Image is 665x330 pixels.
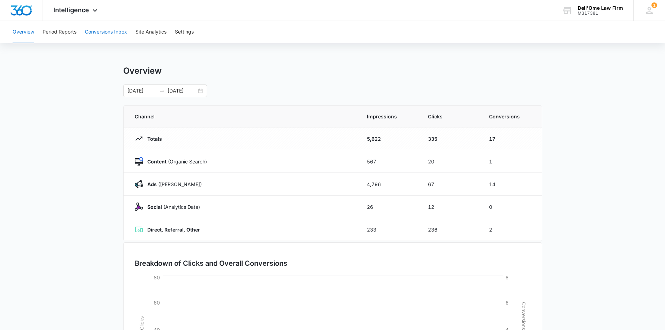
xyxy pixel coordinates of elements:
h3: Breakdown of Clicks and Overall Conversions [135,258,287,269]
p: Totals [143,135,162,142]
span: Intelligence [53,6,89,14]
td: 236 [420,218,481,241]
td: 0 [481,196,542,218]
strong: Social [147,204,162,210]
div: account name [578,5,623,11]
td: 567 [359,150,420,173]
button: Conversions Inbox [85,21,127,43]
input: End date [168,87,197,95]
img: Social [135,203,143,211]
td: 335 [420,127,481,150]
td: 26 [359,196,420,218]
span: Channel [135,113,350,120]
tspan: 6 [505,300,509,306]
input: Start date [127,87,156,95]
span: Clicks [428,113,472,120]
p: ([PERSON_NAME]) [143,181,202,188]
button: Period Reports [43,21,76,43]
td: 17 [481,127,542,150]
td: 4,796 [359,173,420,196]
span: 1 [651,2,657,8]
p: (Organic Search) [143,158,207,165]
tspan: 60 [154,300,160,306]
strong: Content [147,159,167,164]
tspan: 8 [505,274,509,280]
td: 20 [420,150,481,173]
tspan: Conversions [521,302,527,330]
td: 12 [420,196,481,218]
td: 2 [481,218,542,241]
span: swap-right [159,88,165,94]
td: 233 [359,218,420,241]
div: account id [578,11,623,16]
button: Site Analytics [135,21,167,43]
td: 1 [481,150,542,173]
strong: Direct, Referral, Other [147,227,200,233]
tspan: 80 [154,274,160,280]
span: to [159,88,165,94]
button: Settings [175,21,194,43]
span: Conversions [489,113,531,120]
span: Impressions [367,113,411,120]
strong: Ads [147,181,157,187]
tspan: Clicks [138,316,144,330]
div: notifications count [651,2,657,8]
td: 67 [420,173,481,196]
td: 5,622 [359,127,420,150]
h1: Overview [123,66,162,76]
img: Content [135,157,143,166]
p: (Analytics Data) [143,203,200,211]
td: 14 [481,173,542,196]
button: Overview [13,21,34,43]
img: Ads [135,180,143,188]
